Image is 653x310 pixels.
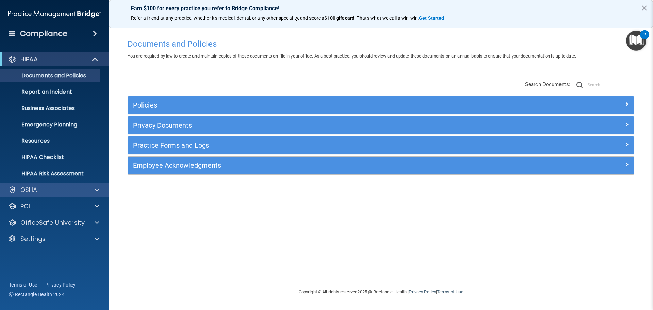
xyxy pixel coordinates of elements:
img: ic-search.3b580494.png [576,82,583,88]
p: Documents and Policies [4,72,97,79]
p: Earn $100 for every practice you refer to Bridge Compliance! [131,5,631,12]
a: HIPAA [8,55,99,63]
a: Practice Forms and Logs [133,140,629,151]
a: Terms of Use [9,281,37,288]
a: PCI [8,202,99,210]
a: Privacy Documents [133,120,629,131]
p: Business Associates [4,105,97,112]
button: Open Resource Center, 2 new notifications [626,31,646,51]
h5: Practice Forms and Logs [133,142,502,149]
strong: $100 gift card [324,15,354,21]
button: Close [641,2,648,13]
p: OSHA [20,186,37,194]
p: Resources [4,137,97,144]
a: Policies [133,100,629,111]
a: Privacy Policy [409,289,436,294]
div: 2 [643,35,646,44]
span: Refer a friend at any practice, whether it's medical, dental, or any other speciality, and score a [131,15,324,21]
h4: Documents and Policies [128,39,634,48]
a: Get Started [419,15,445,21]
p: HIPAA Checklist [4,154,97,161]
h5: Policies [133,101,502,109]
p: PCI [20,202,30,210]
a: OfficeSafe University [8,218,99,227]
span: Ⓒ Rectangle Health 2024 [9,291,65,298]
span: Search Documents: [525,81,570,87]
p: Settings [20,235,46,243]
p: HIPAA Risk Assessment [4,170,97,177]
strong: Get Started [419,15,444,21]
p: HIPAA [20,55,38,63]
a: OSHA [8,186,99,194]
p: Emergency Planning [4,121,97,128]
h5: Employee Acknowledgments [133,162,502,169]
img: PMB logo [8,7,101,21]
p: OfficeSafe University [20,218,85,227]
a: Settings [8,235,99,243]
p: Report an Incident [4,88,97,95]
h4: Compliance [20,29,67,38]
a: Employee Acknowledgments [133,160,629,171]
div: Copyright © All rights reserved 2025 @ Rectangle Health | | [257,281,505,303]
span: You are required by law to create and maintain copies of these documents on file in your office. ... [128,53,576,59]
span: ! That's what we call a win-win. [354,15,419,21]
a: Terms of Use [437,289,463,294]
h5: Privacy Documents [133,121,502,129]
a: Privacy Policy [45,281,76,288]
input: Search [588,80,634,90]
